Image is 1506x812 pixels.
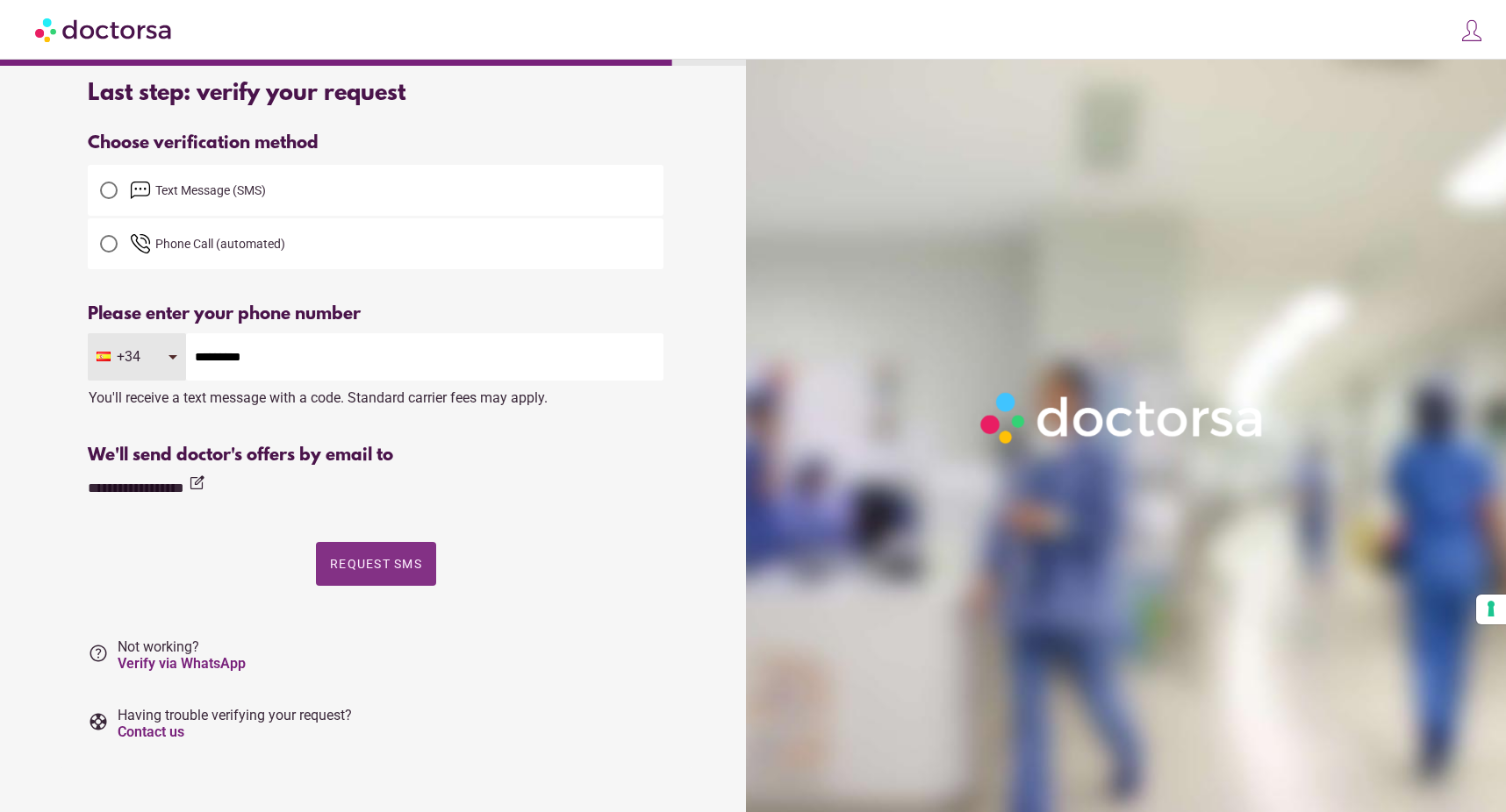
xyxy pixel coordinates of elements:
div: Last step: verify your request [88,81,663,107]
div: You'll receive a text message with a code. Standard carrier fees may apply. [88,381,663,406]
span: Text Message (SMS) [155,183,266,197]
span: +34 [117,348,152,365]
i: support [88,711,109,732]
div: Please enter your phone number [88,304,663,324]
img: Doctorsa.com [35,10,174,49]
img: email [130,180,151,201]
span: Not working? [118,638,246,672]
a: Contact us [118,723,184,740]
i: edit_square [188,474,205,492]
span: Phone Call (automated) [155,237,285,251]
span: Having trouble verifying your request? [118,707,352,740]
img: Logo-Doctorsa-trans-White-partial-flat.png [972,384,1273,451]
div: Choose verification method [88,133,663,153]
img: icons8-customer-100.png [1459,18,1484,43]
button: Request SMS [316,542,436,586]
img: phone [130,233,151,254]
span: Request SMS [330,557,422,571]
div: We'll send doctor's offers by email to [88,445,663,466]
i: help [88,643,109,664]
button: Your consent preferences for tracking technologies [1476,595,1506,624]
a: Verify via WhatsApp [118,655,246,672]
